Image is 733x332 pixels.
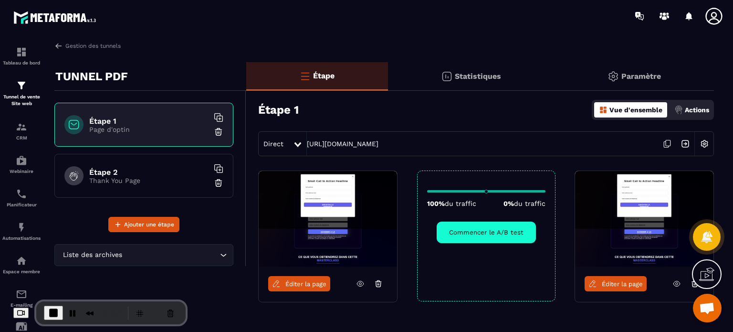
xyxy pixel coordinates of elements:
p: TUNNEL PDF [55,67,128,86]
img: automations [16,155,27,166]
a: automationsautomationsEspace membre [2,248,41,281]
span: Direct [263,140,283,148]
a: emailemailE-mailing [2,281,41,315]
img: bars-o.4a397970.svg [299,70,311,82]
img: actions.d6e523a2.png [674,106,683,114]
a: schedulerschedulerPlanificateur [2,181,41,214]
img: formation [16,80,27,91]
a: formationformationTableau de bord [2,39,41,73]
a: Gestion des tunnels [54,42,121,50]
h3: Étape 1 [258,103,299,117]
img: email [16,289,27,300]
a: automationsautomationsAutomatisations [2,214,41,248]
p: Actions [685,106,709,114]
img: arrow [54,42,63,50]
a: automationsautomationsWebinaire [2,148,41,181]
h6: Étape 2 [89,168,209,177]
span: Éditer la page [285,280,326,288]
button: Commencer le A/B test [437,222,536,243]
a: Éditer la page [268,276,330,291]
p: Automatisations [2,236,41,241]
p: Statistiques [455,72,501,81]
div: Ouvrir le chat [693,294,722,322]
p: Planificateur [2,202,41,207]
p: CRM [2,135,41,140]
a: formationformationCRM [2,114,41,148]
div: Search for option [54,244,233,266]
p: E-mailing [2,302,41,308]
img: stats.20deebd0.svg [441,71,452,82]
span: du traffic [514,200,545,207]
span: du traffic [445,200,476,207]
img: logo [13,9,99,26]
img: automations [16,255,27,267]
p: Thank You Page [89,177,209,184]
img: setting-w.858f3a88.svg [695,135,713,153]
span: Liste des archives [61,250,124,260]
img: scheduler [16,188,27,200]
h6: Étape 1 [89,117,209,126]
p: Tunnel de vente Site web [2,94,41,107]
span: Ajouter une étape [124,220,174,229]
img: image [575,171,713,267]
a: [URL][DOMAIN_NAME] [307,140,378,148]
img: formation [16,46,27,58]
img: image [259,171,397,267]
img: setting-gr.5f69749f.svg [607,71,619,82]
img: trash [214,127,223,137]
a: Éditer la page [585,276,647,291]
img: arrow-next.bcc2205e.svg [676,135,694,153]
button: Ajouter une étape [108,217,179,232]
p: 0% [503,200,545,207]
span: Éditer la page [602,280,643,288]
img: automations [16,222,27,233]
p: Webinaire [2,169,41,174]
p: Page d'optin [89,126,209,133]
img: trash [214,178,223,188]
p: Tableau de bord [2,60,41,65]
input: Search for option [124,250,218,260]
img: dashboard-orange.40269519.svg [599,106,607,114]
p: Espace membre [2,269,41,274]
p: 100% [427,200,476,207]
a: formationformationTunnel de vente Site web [2,73,41,114]
img: formation [16,121,27,133]
p: Paramètre [621,72,661,81]
p: Vue d'ensemble [609,106,662,114]
p: Étape [313,71,335,80]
